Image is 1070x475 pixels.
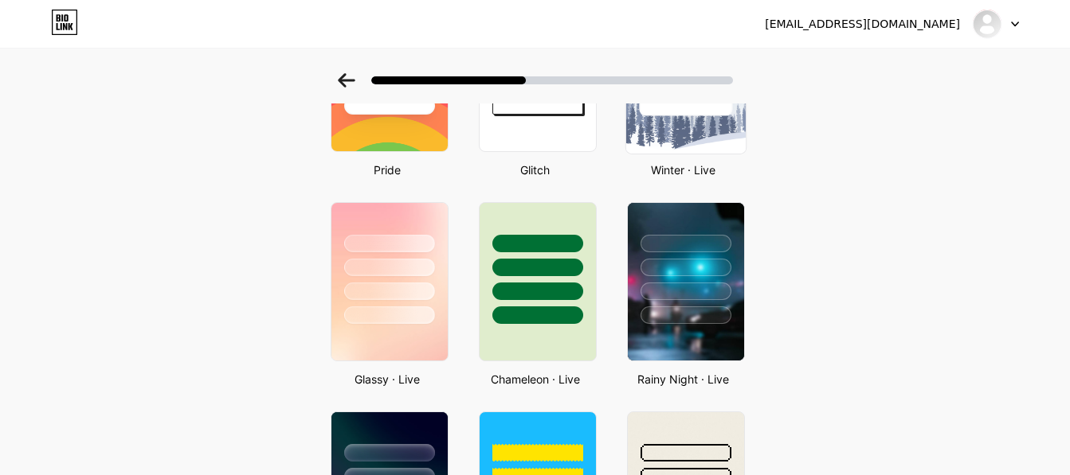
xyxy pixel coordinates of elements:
img: ktolsocialcare [972,9,1002,39]
div: [EMAIL_ADDRESS][DOMAIN_NAME] [765,16,960,33]
div: Glitch [474,162,597,178]
div: Chameleon · Live [474,371,597,387]
div: Rainy Night · Live [622,371,745,387]
div: Pride [326,162,449,178]
div: Winter · Live [622,162,745,178]
div: Glassy · Live [326,371,449,387]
